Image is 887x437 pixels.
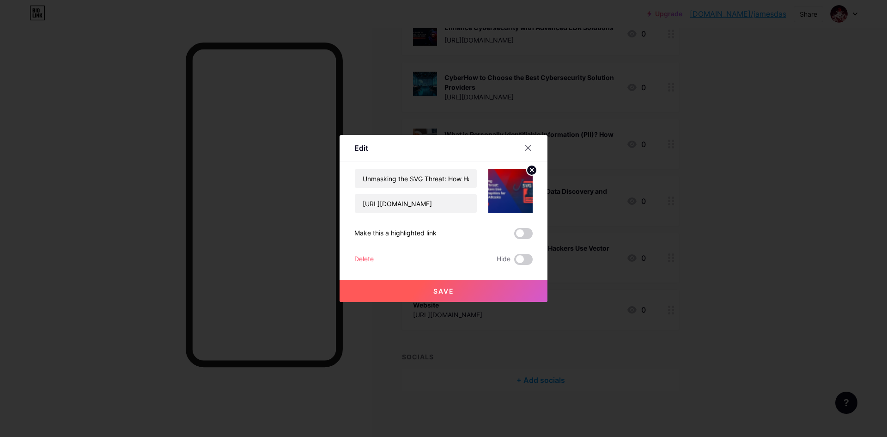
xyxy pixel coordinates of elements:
span: Hide [497,254,510,265]
img: link_thumbnail [488,169,533,213]
input: Title [355,169,477,188]
div: Edit [354,142,368,154]
button: Save [340,280,547,302]
div: Make this a highlighted link [354,228,437,239]
span: Save [433,287,454,295]
div: Delete [354,254,374,265]
input: URL [355,194,477,213]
